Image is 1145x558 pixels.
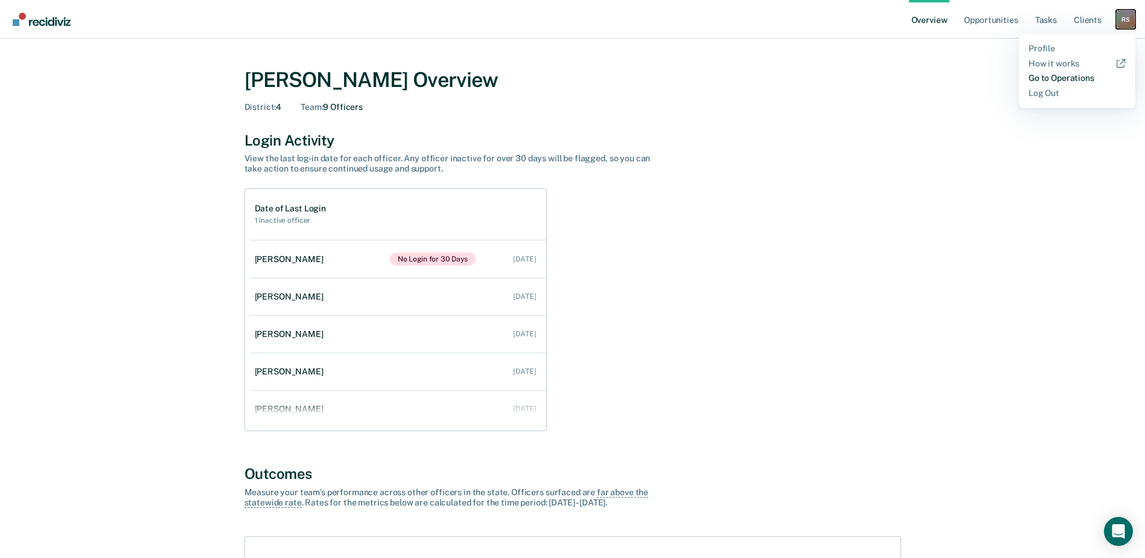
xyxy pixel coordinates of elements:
[513,330,536,338] div: [DATE]
[244,487,667,508] div: Measure your team’s performance across other officer s in the state. Officer s surfaced are . Rat...
[250,317,546,351] a: [PERSON_NAME] [DATE]
[244,68,901,92] div: [PERSON_NAME] Overview
[1029,88,1126,98] a: Log Out
[513,367,536,376] div: [DATE]
[255,292,328,302] div: [PERSON_NAME]
[255,254,328,265] div: [PERSON_NAME]
[1116,10,1135,29] button: Profile dropdown button
[255,329,328,339] div: [PERSON_NAME]
[250,354,546,389] a: [PERSON_NAME] [DATE]
[390,252,476,266] span: No Login for 30 Days
[1116,10,1135,29] div: R S
[301,102,363,112] div: 9 Officers
[513,292,536,301] div: [DATE]
[301,102,323,112] span: Team :
[250,280,546,314] a: [PERSON_NAME] [DATE]
[255,404,328,414] div: [PERSON_NAME]
[255,367,328,377] div: [PERSON_NAME]
[250,240,546,278] a: [PERSON_NAME]No Login for 30 Days [DATE]
[244,153,667,174] div: View the last log-in date for each officer. Any officer inactive for over 30 days will be flagged...
[255,216,326,225] h2: 1 inactive officer
[513,255,536,263] div: [DATE]
[255,204,326,214] h1: Date of Last Login
[513,405,536,413] div: [DATE]
[244,465,901,483] div: Outcomes
[1104,517,1133,546] div: Open Intercom Messenger
[244,487,649,508] span: far above the statewide rate
[250,392,546,426] a: [PERSON_NAME] [DATE]
[1029,73,1126,83] a: Go to Operations
[244,102,276,112] span: District :
[1029,43,1126,54] a: Profile
[244,132,901,149] div: Login Activity
[1029,59,1126,69] a: How it works
[13,13,71,26] img: Recidiviz
[244,102,282,112] div: 4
